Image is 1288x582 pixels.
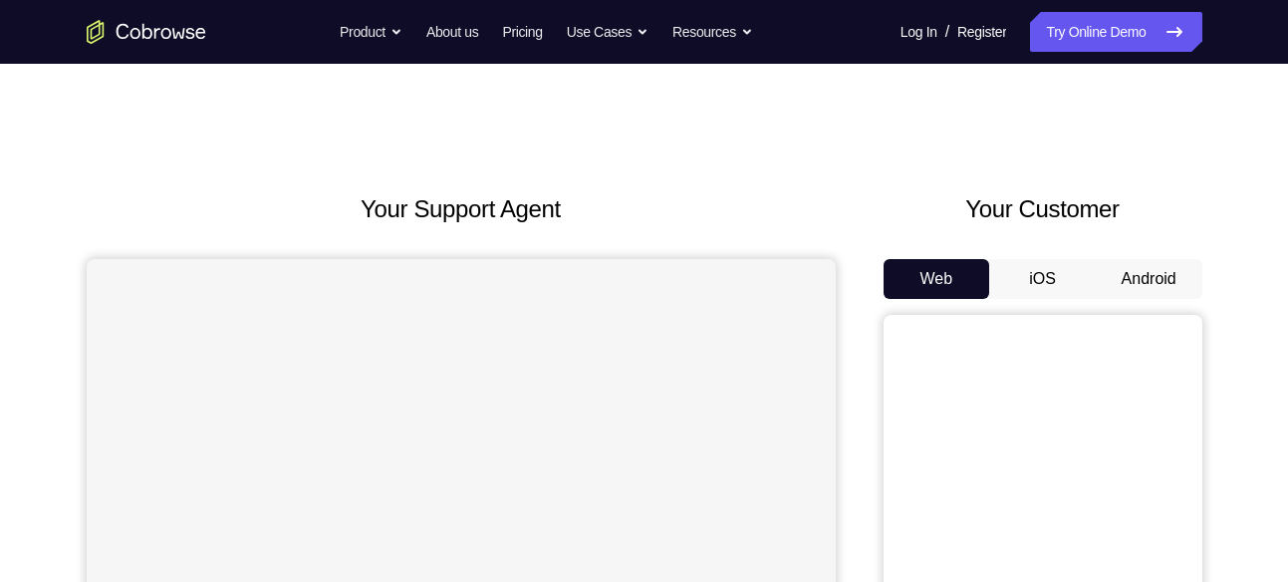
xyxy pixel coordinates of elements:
[989,259,1096,299] button: iOS
[884,259,990,299] button: Web
[502,12,542,52] a: Pricing
[87,191,836,227] h2: Your Support Agent
[87,20,206,44] a: Go to the home page
[884,191,1202,227] h2: Your Customer
[945,20,949,44] span: /
[1096,259,1202,299] button: Android
[901,12,937,52] a: Log In
[672,12,753,52] button: Resources
[1030,12,1201,52] a: Try Online Demo
[340,12,402,52] button: Product
[567,12,648,52] button: Use Cases
[426,12,478,52] a: About us
[957,12,1006,52] a: Register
